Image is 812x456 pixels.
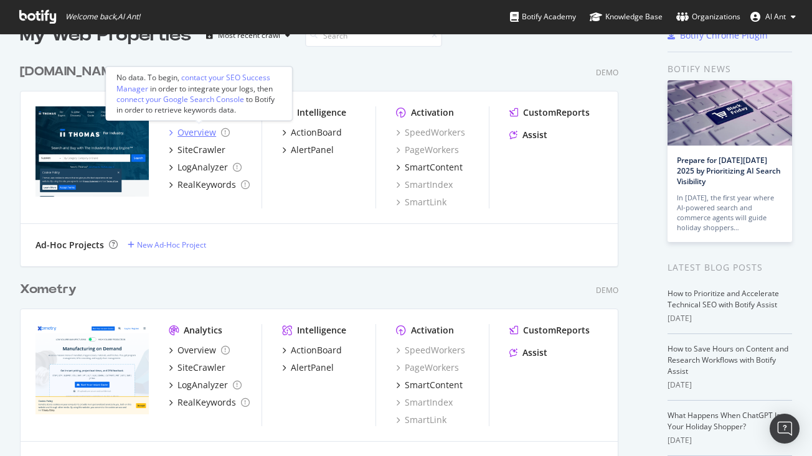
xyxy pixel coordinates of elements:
div: [DATE] [668,435,792,446]
div: contact your SEO Success Manager [116,72,270,93]
div: Assist [522,129,547,141]
a: SmartContent [396,379,463,391]
a: Xometry [20,281,82,299]
input: Search [305,25,442,47]
a: Botify Chrome Plugin [668,29,768,42]
a: SpeedWorkers [396,344,465,356]
a: How to Prioritize and Accelerate Technical SEO with Botify Assist [668,288,779,310]
a: RealKeywords [169,396,250,409]
div: Organizations [676,11,740,23]
div: Overview [177,126,216,139]
div: AlertPanel [291,361,334,374]
span: Al Ant [765,11,786,22]
a: ActionBoard [282,344,342,356]
a: SmartIndex [396,396,453,409]
img: Xometry [35,324,149,415]
div: [DATE] [668,313,792,324]
a: Overview [169,126,230,139]
a: CustomReports [509,324,590,337]
div: SmartContent [405,379,463,391]
div: In [DATE], the first year where AI-powered search and commerce agents will guide holiday shoppers… [677,193,783,233]
div: Open Intercom Messenger [770,414,800,444]
a: New Ad-Hoc Project [128,240,206,250]
a: How to Save Hours on Content and Research Workflows with Botify Assist [668,343,788,376]
a: SpeedWorkers [396,126,465,139]
a: SiteCrawler [169,144,225,156]
div: SiteCrawler [177,144,225,156]
a: AlertPanel [282,144,334,156]
a: PageWorkers [396,361,459,374]
div: Analytics [184,324,222,337]
div: CustomReports [523,106,590,119]
div: LogAnalyzer [177,379,228,391]
div: Assist [522,347,547,359]
img: thomasnet.com [35,106,149,197]
a: ActionBoard [282,126,342,139]
a: SmartLink [396,196,446,208]
div: Ad-Hoc Projects [35,239,104,251]
div: AlertPanel [291,144,334,156]
div: ActionBoard [291,126,342,139]
div: SiteCrawler [177,361,225,374]
div: Xometry [20,281,77,299]
a: SmartLink [396,414,446,426]
a: Assist [509,129,547,141]
a: SmartContent [396,161,463,174]
button: Al Ant [740,7,806,27]
div: Demo [596,285,618,295]
a: What Happens When ChatGPT Is Your Holiday Shopper? [668,410,780,432]
div: Intelligence [297,324,346,337]
div: Latest Blog Posts [668,261,792,274]
a: Assist [509,347,547,359]
a: SiteCrawler [169,361,225,374]
div: New Ad-Hoc Project [137,240,206,250]
a: Prepare for [DATE][DATE] 2025 by Prioritizing AI Search Visibility [677,155,781,187]
div: RealKeywords [177,179,236,191]
a: RealKeywords [169,179,250,191]
div: Knowledge Base [590,11,663,23]
a: AlertPanel [282,361,334,374]
a: PageWorkers [396,144,459,156]
div: No data. To begin, in order to integrate your logs, then to Botify in order to retrieve keywords ... [116,72,282,115]
div: SmartContent [405,161,463,174]
a: [DOMAIN_NAME] [20,63,130,81]
div: CustomReports [523,324,590,337]
div: Intelligence [297,106,346,119]
div: [DATE] [668,379,792,391]
div: Most recent crawl [218,32,280,39]
a: LogAnalyzer [169,161,242,174]
div: Activation [411,106,454,119]
div: LogAnalyzer [177,161,228,174]
div: Activation [411,324,454,337]
a: Overview [169,344,230,356]
div: Overview [177,344,216,356]
img: Prepare for Black Friday 2025 by Prioritizing AI Search Visibility [668,80,792,146]
div: RealKeywords [177,396,236,409]
div: Botify news [668,62,792,76]
div: Botify Chrome Plugin [680,29,768,42]
div: Demo [596,67,618,78]
a: SmartIndex [396,179,453,191]
span: Welcome back, Al Ant ! [65,12,140,22]
div: connect your Google Search Console [116,94,244,105]
div: Botify Academy [510,11,576,23]
div: My Web Properties [20,23,191,48]
button: Most recent crawl [201,26,295,45]
div: [DOMAIN_NAME] [20,63,125,81]
a: LogAnalyzer [169,379,242,391]
div: ActionBoard [291,344,342,356]
a: CustomReports [509,106,590,119]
